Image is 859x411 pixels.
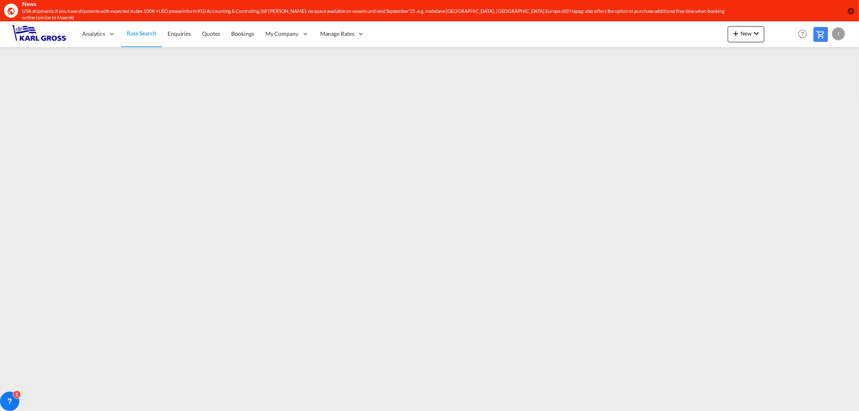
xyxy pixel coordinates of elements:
a: Enquiries [162,21,197,47]
div: Help [796,27,813,41]
span: Enquiries [168,30,191,37]
a: Quotes [197,21,226,47]
md-icon: icon-earth [7,7,15,15]
div: Analytics [77,21,121,47]
span: My Company [265,30,298,38]
md-icon: icon-plus 400-fg [731,29,741,38]
span: Help [796,27,809,41]
img: 3269c73066d711f095e541db4db89301.png [12,25,66,43]
a: Rate Search [121,21,162,47]
button: icon-close-circle [847,7,855,15]
span: New [731,30,761,37]
md-icon: icon-chevron-down [751,29,761,38]
button: icon-plus 400-fgNewicon-chevron-down [728,26,764,42]
span: Manage Rates [320,30,354,38]
div: I [832,27,845,40]
span: Quotes [202,30,220,37]
span: Rate Search [127,30,156,37]
div: USA shipments: if you have shipments with expected duties 100K +USD please inform KGI Accounting ... [22,8,727,22]
span: Bookings [232,30,254,37]
div: My Company [260,21,315,47]
span: Analytics [82,30,105,38]
a: Bookings [226,21,260,47]
div: Manage Rates [315,21,371,47]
